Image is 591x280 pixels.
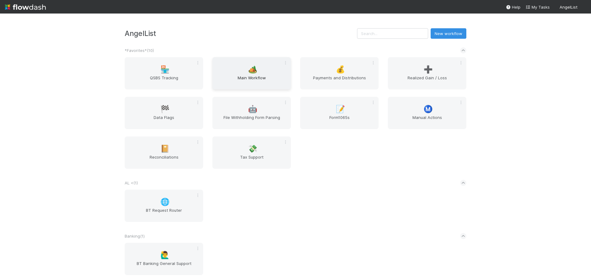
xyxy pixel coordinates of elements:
span: Tax Support [215,154,288,166]
span: Realized Gain / Loss [390,75,464,87]
span: AngelList [560,5,577,10]
span: *Favorites* ( 10 ) [125,48,154,53]
span: 🤖 [248,105,257,113]
a: 📔Reconciliations [125,136,203,169]
span: BT Banking General Support [127,260,201,273]
span: 📝 [336,105,345,113]
span: Payments and Distributions [303,75,376,87]
a: My Tasks [525,4,550,10]
span: 💸 [248,145,257,153]
span: 🌐 [160,198,170,206]
a: 🏕️Main Workflow [212,57,291,89]
span: Data Flags [127,114,201,127]
span: ➕ [424,65,433,73]
img: logo-inverted-e16ddd16eac7371096b0.svg [5,2,46,12]
span: 💰 [336,65,345,73]
span: 📔 [160,145,170,153]
img: avatar_cfa6ccaa-c7d9-46b3-b608-2ec56ecf97ad.png [580,4,586,10]
span: QSBS Tracking [127,75,201,87]
span: 🏪 [160,65,170,73]
div: Help [506,4,521,10]
a: 🏁Data Flags [125,97,203,129]
span: My Tasks [525,5,550,10]
a: 🙋‍♂️BT Banking General Support [125,243,203,275]
a: 💰Payments and Distributions [300,57,379,89]
span: 🏕️ [248,65,257,73]
span: Ⓜ️ [424,105,433,113]
span: Banking ( 1 ) [125,234,145,239]
span: Main Workflow [215,75,288,87]
a: Ⓜ️Manual Actions [388,97,466,129]
a: 🏪QSBS Tracking [125,57,203,89]
span: Reconciliations [127,154,201,166]
h3: AngelList [125,29,357,37]
a: 🌐BT Request Router [125,190,203,222]
a: 📝Form1065s [300,97,379,129]
span: File Withholding Form Parsing [215,114,288,127]
span: BT Request Router [127,207,201,219]
span: AL < ( 1 ) [125,180,138,185]
span: 🙋‍♂️ [160,251,170,259]
span: Form1065s [303,114,376,127]
span: 🏁 [160,105,170,113]
input: Search... [357,28,428,39]
a: ➕Realized Gain / Loss [388,57,466,89]
button: New workflow [431,28,466,39]
a: 🤖File Withholding Form Parsing [212,97,291,129]
a: 💸Tax Support [212,136,291,169]
span: Manual Actions [390,114,464,127]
